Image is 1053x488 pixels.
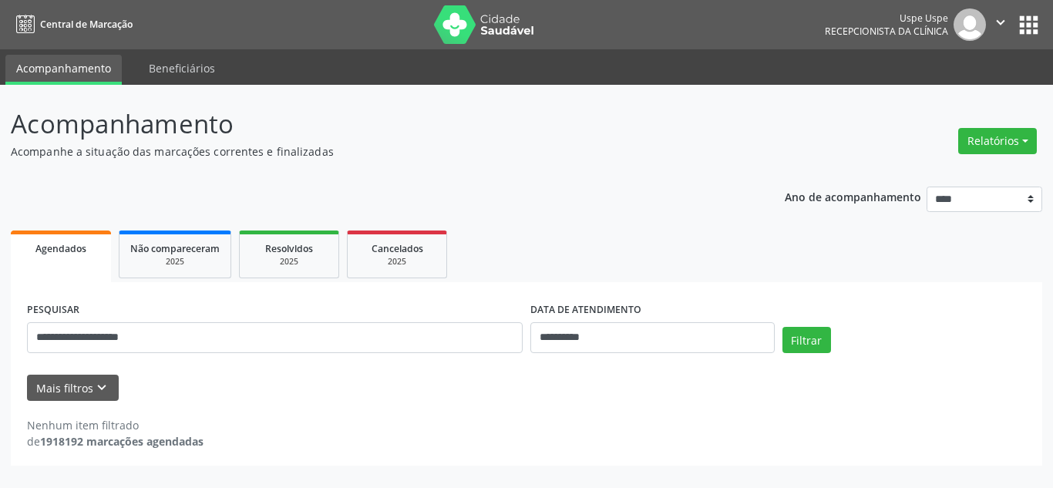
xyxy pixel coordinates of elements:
span: Resolvidos [265,242,313,255]
p: Acompanhe a situação das marcações correntes e finalizadas [11,143,733,160]
button: Relatórios [958,128,1037,154]
i:  [992,14,1009,31]
span: Agendados [35,242,86,255]
div: 2025 [251,256,328,268]
label: PESQUISAR [27,298,79,322]
div: de [27,433,204,449]
button:  [986,8,1015,41]
p: Acompanhamento [11,105,733,143]
button: Filtrar [782,327,831,353]
strong: 1918192 marcações agendadas [40,434,204,449]
span: Recepcionista da clínica [825,25,948,38]
a: Acompanhamento [5,55,122,85]
span: Não compareceram [130,242,220,255]
label: DATA DE ATENDIMENTO [530,298,641,322]
span: Cancelados [372,242,423,255]
button: apps [1015,12,1042,39]
a: Central de Marcação [11,12,133,37]
div: 2025 [130,256,220,268]
div: Uspe Uspe [825,12,948,25]
a: Beneficiários [138,55,226,82]
button: Mais filtroskeyboard_arrow_down [27,375,119,402]
div: Nenhum item filtrado [27,417,204,433]
i: keyboard_arrow_down [93,379,110,396]
img: img [954,8,986,41]
p: Ano de acompanhamento [785,187,921,206]
div: 2025 [358,256,436,268]
span: Central de Marcação [40,18,133,31]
